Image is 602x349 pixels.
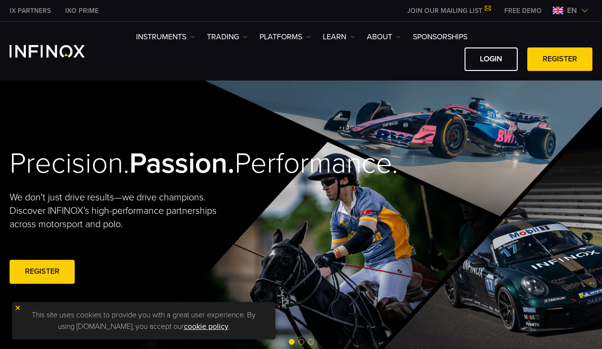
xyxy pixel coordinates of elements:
[308,339,314,345] span: Go to slide 3
[2,6,58,16] a: INFINOX
[207,31,248,43] a: TRADING
[413,31,467,43] a: SPONSORSHIPS
[10,146,272,181] h2: Precision. Performance.
[527,47,592,71] a: REGISTER
[289,339,295,345] span: Go to slide 1
[136,31,195,43] a: Instruments
[400,7,497,15] a: JOIN OUR MAILING LIST
[465,47,518,71] a: LOGIN
[17,307,271,335] p: This site uses cookies to provide you with a great user experience. By using [DOMAIN_NAME], you a...
[14,304,21,311] img: yellow close icon
[298,339,304,345] span: Go to slide 2
[260,31,311,43] a: PLATFORMS
[323,31,355,43] a: Learn
[10,191,219,231] p: We don't just drive results—we drive champions. Discover INFINOX’s high-performance partnerships ...
[184,322,228,331] a: cookie policy
[58,6,106,16] a: INFINOX
[497,6,549,16] a: INFINOX MENU
[129,146,235,181] strong: Passion.
[10,45,107,58] a: INFINOX Logo
[367,31,401,43] a: ABOUT
[563,5,581,16] span: en
[10,260,75,283] a: REGISTER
